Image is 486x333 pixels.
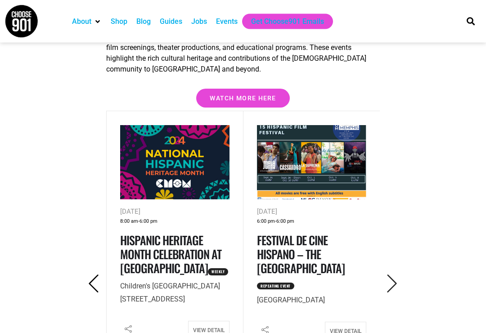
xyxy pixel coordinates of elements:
a: About [72,16,91,27]
span: 6:00 pm [139,217,157,227]
span: Weekly [208,269,228,276]
a: Hispanic Heritage Month Celebration at [GEOGRAPHIC_DATA] [120,232,221,277]
span: 6:00 pm [276,217,294,227]
i: Previous [85,275,103,293]
div: - [257,217,366,227]
a: Blog [136,16,151,27]
div: About [67,14,106,29]
span: [DATE] [120,208,140,216]
span: 8:00 am [120,217,138,227]
button: Previous [81,274,106,295]
a: Guides [160,16,182,27]
span: Watch more here [210,95,276,102]
span: [GEOGRAPHIC_DATA] [257,296,325,305]
a: Festival de Cine Hispano – The [GEOGRAPHIC_DATA] [257,232,345,277]
span: [DATE] [257,208,277,216]
p: [STREET_ADDRESS] [120,280,229,306]
a: Jobs [191,16,207,27]
i: Next [383,275,401,293]
div: Search [463,14,478,29]
span: Repeating Event [257,283,294,290]
a: Watch more here [196,89,290,108]
button: Next [380,274,405,295]
p: The city hosts several events to celebrate Hispanic Heritage Month, including festivals, film scr... [106,32,380,75]
a: Events [216,16,238,27]
img: Bold text reads "2024 National Hispanic Heritage Month" on a dark background with colorful, decor... [120,126,229,200]
div: - [120,217,229,227]
span: 6:00 pm [257,217,275,227]
a: Get Choose901 Emails [251,16,324,27]
img: Promotional poster for the 15th Festival de Cine Hispano at the University of Memphis, featuring ... [257,126,366,200]
a: Shop [111,16,127,27]
span: Children's [GEOGRAPHIC_DATA] [120,282,220,291]
nav: Main nav [67,14,454,29]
